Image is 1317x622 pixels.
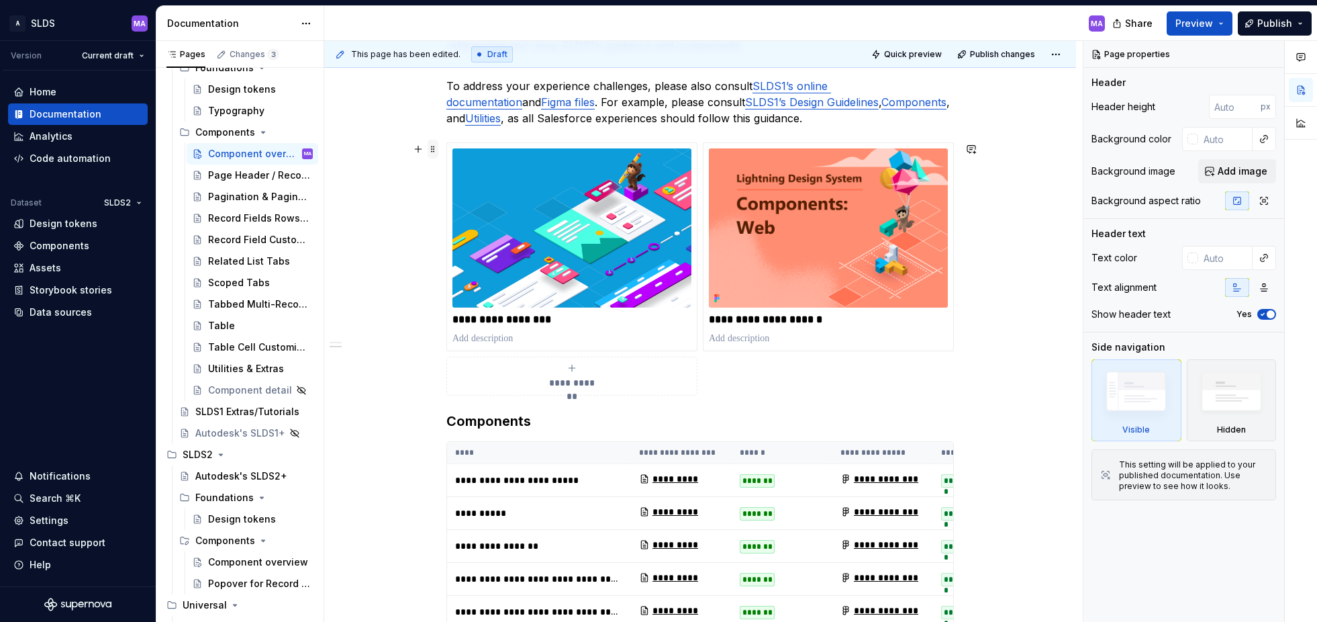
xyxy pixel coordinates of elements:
[187,337,318,358] a: Table Cell Customizations
[104,197,131,208] span: SLDS2
[8,465,148,487] button: Notifications
[174,487,318,508] div: Foundations
[174,401,318,423] a: SLDS1 Extras/Tutorials
[174,57,318,79] div: Foundations
[44,598,111,611] a: Supernova Logo
[208,341,310,354] div: Table Cell Customizations
[1091,281,1157,294] div: Text alignment
[11,50,42,61] div: Version
[8,126,148,147] a: Analytics
[30,152,111,165] div: Code automation
[745,95,879,109] a: SLDS1’s Design Guidelines
[187,315,318,337] a: Table
[1125,17,1153,30] span: Share
[174,530,318,551] div: Components
[31,17,55,30] div: SLDS
[1091,359,1181,441] div: Visible
[953,45,1041,64] button: Publish changes
[174,122,318,143] div: Components
[1236,309,1252,320] label: Yes
[208,362,284,375] div: Utilities & Extras
[446,412,954,431] h3: Components
[174,465,318,487] a: Autodesk's SLDS2+
[30,261,61,275] div: Assets
[98,193,148,212] button: SLDS2
[187,79,318,100] a: Design tokens
[1261,101,1271,112] p: px
[30,130,72,143] div: Analytics
[208,169,310,182] div: Page Header / Record Home
[1198,159,1276,183] button: Add image
[208,384,292,397] div: Component detail
[30,492,81,505] div: Search ⌘K
[1106,11,1161,36] button: Share
[208,83,276,96] div: Design tokens
[167,17,294,30] div: Documentation
[1175,17,1213,30] span: Preview
[208,104,264,118] div: Typography
[183,448,213,461] div: SLDS2
[1091,308,1171,321] div: Show header text
[8,148,148,169] a: Code automation
[8,103,148,125] a: Documentation
[187,551,318,573] a: Component overview
[82,50,134,61] span: Current draft
[1091,18,1103,29] div: MA
[1198,127,1253,151] input: Auto
[187,251,318,272] a: Related List Tabs
[195,126,255,139] div: Components
[208,319,235,332] div: Table
[884,49,942,60] span: Quick preview
[208,147,299,161] div: Component overview
[1238,11,1312,36] button: Publish
[8,235,148,257] a: Components
[195,405,299,418] div: SLDS1 Extras/Tutorials
[1091,100,1155,114] div: Header height
[187,294,318,315] a: Tabbed Multi-Record Details view
[208,276,270,290] div: Scoped Tabs
[3,9,153,38] button: ASLDSMA
[8,488,148,509] button: Search ⌘K
[166,49,205,60] div: Pages
[8,302,148,323] a: Data sources
[8,213,148,234] a: Design tokens
[208,298,310,311] div: Tabbed Multi-Record Details view
[709,148,948,308] img: b5d437ca-3756-4f0c-b142-ce3311b806a2.png
[30,470,91,483] div: Notifications
[195,427,285,440] div: Autodesk's SLDS1+
[183,598,227,612] div: Universal
[1091,76,1126,89] div: Header
[1198,246,1253,270] input: Auto
[1119,459,1267,492] div: This setting will be applied to your published documentation. Use preview to see how it looks.
[208,556,308,569] div: Component overview
[187,380,318,401] a: Component detail
[30,514,68,527] div: Settings
[1091,132,1171,146] div: Background color
[76,46,150,65] button: Current draft
[1122,425,1150,435] div: Visible
[8,257,148,279] a: Assets
[1218,165,1267,178] span: Add image
[30,283,112,297] div: Storybook stories
[30,536,105,549] div: Contact support
[30,306,92,319] div: Data sources
[208,212,310,225] div: Record Fields Rows & Record Field
[187,573,318,594] a: Popover for Record Previews
[208,233,310,247] div: Record Field Customizations
[8,81,148,103] a: Home
[187,508,318,530] a: Design tokens
[187,272,318,294] a: Scoped Tabs
[30,239,89,253] div: Components
[11,197,42,208] div: Dataset
[30,558,51,572] div: Help
[230,49,279,60] div: Changes
[867,45,948,64] button: Quick preview
[8,532,148,553] button: Contact support
[1257,17,1292,30] span: Publish
[1091,165,1175,178] div: Background image
[161,444,318,465] div: SLDS2
[195,61,254,75] div: Foundations
[8,279,148,301] a: Storybook stories
[174,423,318,444] a: Autodesk's SLDS1+
[452,148,691,308] img: 4394dbd7-8a48-4d4a-a4a6-5083e71d756f.jpeg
